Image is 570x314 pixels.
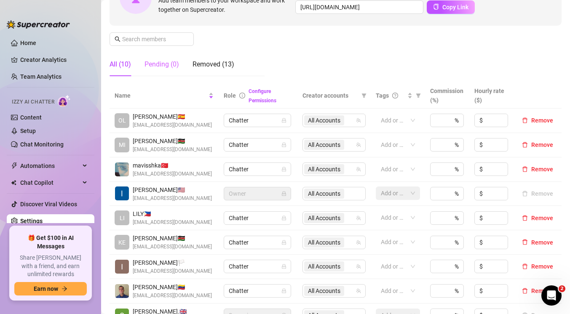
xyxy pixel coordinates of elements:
span: Earn now [34,285,58,292]
a: Chat Monitoring [20,141,64,148]
span: lock [281,288,286,293]
span: [EMAIL_ADDRESS][DOMAIN_NAME] [133,146,212,154]
span: All Accounts [304,261,344,271]
th: Name [110,83,219,109]
span: Chatter [229,212,286,224]
span: All Accounts [308,116,340,125]
span: Remove [531,287,553,294]
img: Ishan Sharma [115,260,129,274]
button: Remove [519,115,557,125]
span: All Accounts [308,213,340,223]
span: [EMAIL_ADDRESS][DOMAIN_NAME] [133,243,212,251]
span: All Accounts [304,237,344,247]
span: lock [281,240,286,245]
span: Chatter [229,260,286,273]
span: Chatter [229,138,286,151]
span: team [356,216,361,221]
span: team [356,264,361,269]
span: lock [281,264,286,269]
span: question-circle [392,93,398,98]
span: Share [PERSON_NAME] with a friend, and earn unlimited rewards [14,254,87,279]
a: Creator Analytics [20,53,88,67]
span: Role [224,92,236,99]
button: Remove [519,286,557,296]
span: LILY 🇵🇭 [133,209,212,218]
button: Remove [519,189,557,199]
span: [EMAIL_ADDRESS][DOMAIN_NAME] [133,267,212,275]
button: Earn nowarrow-right [14,282,87,295]
th: Commission (%) [425,83,469,109]
span: 🎁 Get $100 in AI Messages [14,234,87,250]
span: [PERSON_NAME] 🇰🇪 [133,136,212,146]
img: mavisshka [115,162,129,176]
span: Remove [531,117,553,124]
span: delete [522,215,528,221]
div: Pending (0) [145,59,179,69]
span: All Accounts [304,286,344,296]
span: delete [522,117,528,123]
input: Search members [122,35,182,44]
span: delete [522,239,528,245]
th: Hourly rate ($) [469,83,514,109]
span: Creator accounts [302,91,358,100]
span: Copy Link [442,4,468,11]
span: Owner [229,187,286,200]
span: Remove [531,166,553,173]
a: Discover Viral Videos [20,201,77,208]
span: Remove [531,263,553,270]
span: [EMAIL_ADDRESS][DOMAIN_NAME] [133,194,212,202]
span: Chatter [229,114,286,127]
div: All (10) [110,59,131,69]
span: All Accounts [304,115,344,125]
span: All Accounts [308,262,340,271]
span: Remove [531,239,553,246]
span: delete [522,288,528,294]
span: team [356,240,361,245]
span: [EMAIL_ADDRESS][DOMAIN_NAME] [133,292,212,300]
span: All Accounts [308,140,340,149]
span: All Accounts [304,213,344,223]
span: [EMAIL_ADDRESS][DOMAIN_NAME] [133,121,212,129]
span: filter [414,89,423,102]
a: Setup [20,128,36,134]
span: delete [522,166,528,172]
span: [PERSON_NAME] 🇪🇸 [133,112,212,121]
span: [EMAIL_ADDRESS][DOMAIN_NAME] [133,218,212,226]
button: Remove [519,164,557,174]
span: OL [118,116,126,125]
span: Chat Copilot [20,176,80,189]
span: Chatter [229,285,286,297]
img: logo-BBDzfeDw.svg [7,20,70,29]
span: All Accounts [308,238,340,247]
span: [EMAIL_ADDRESS][DOMAIN_NAME] [133,170,212,178]
span: LI [120,213,125,223]
span: lock [281,142,286,147]
span: delete [522,263,528,269]
span: arrow-right [62,286,67,292]
button: Remove [519,140,557,150]
span: lock [281,191,286,196]
img: Chat Copilot [11,180,16,186]
span: Izzy AI Chatter [12,98,54,106]
span: Remove [531,215,553,221]
span: KE [118,238,126,247]
span: lock [281,118,286,123]
span: Automations [20,159,80,173]
button: Copy Link [427,0,475,14]
span: All Accounts [308,165,340,174]
span: filter [361,93,367,98]
span: Remove [531,141,553,148]
img: AI Chatter [58,95,71,107]
span: lock [281,216,286,221]
span: [PERSON_NAME] 🏳️ [133,258,212,267]
span: info-circle [239,93,245,98]
iframe: Intercom live chat [541,285,562,306]
span: search [115,36,120,42]
span: [PERSON_NAME] 🇺🇸 [133,185,212,194]
span: Tags [376,91,389,100]
span: copy [433,4,439,10]
span: thunderbolt [11,162,18,169]
span: team [356,142,361,147]
button: Remove [519,261,557,271]
a: Content [20,114,42,121]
